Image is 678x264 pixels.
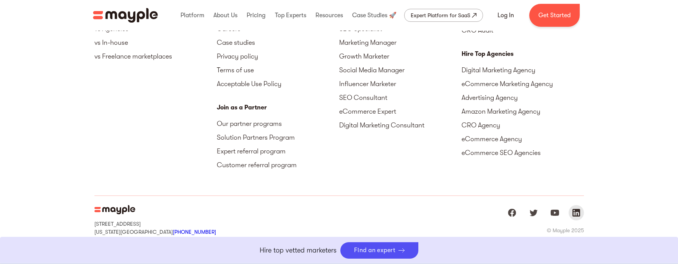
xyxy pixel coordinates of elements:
[462,104,584,118] a: Amazon Marketing Agency
[217,130,339,144] a: Solution Partners Program
[339,36,462,49] a: Marketing Manager
[462,77,584,91] a: eCommerce Marketing Agency
[94,205,135,214] img: Mayple Logo
[217,49,339,63] a: Privacy policy
[93,8,158,23] img: Mayple logo
[572,208,581,217] img: linkedIn
[462,146,584,160] a: eCommerce SEO Agencies
[339,49,462,63] a: Growth Marketer
[462,118,584,132] a: CRO Agency
[93,8,158,23] a: home
[529,208,538,217] img: twitter logo
[217,63,339,77] a: Terms of use
[339,91,462,104] a: SEO Consultant
[217,103,339,112] div: Join as a Partner
[504,205,520,220] a: Mayple at Facebook
[217,158,339,172] a: Customer referral program
[179,3,206,28] div: Platform
[488,6,523,24] a: Log In
[462,132,584,146] a: eCommerce Agency
[529,4,580,27] a: Get Started
[569,205,584,220] a: Mayple at LinkedIn
[339,63,462,77] a: Social Media Manager
[260,245,337,256] p: Hire top vetted marketers
[217,77,339,91] a: Acceptable Use Policy
[462,91,584,104] a: Advertising Agency
[526,205,541,220] a: Mayple at Twitter
[354,247,396,254] div: Find an expert
[217,36,339,49] a: Case studies
[404,9,483,22] a: Expert Platform for SaaS
[462,49,584,59] div: Hire Top Agencies
[94,220,216,243] div: [STREET_ADDRESS] [US_STATE][GEOGRAPHIC_DATA] [PERSON_NAME][STREET_ADDRESS]
[94,36,217,49] a: vs In-house
[547,227,584,234] div: © Mayple 2025
[245,3,267,28] div: Pricing
[339,118,462,132] a: Digital Marketing Consultant
[217,144,339,158] a: Expert referral program
[411,11,470,20] div: Expert Platform for SaaS
[273,3,308,28] div: Top Experts
[462,63,584,77] a: Digital Marketing Agency
[211,3,239,28] div: About Us
[339,104,462,118] a: eCommerce Expert
[507,208,517,217] img: facebook logo
[550,208,559,217] img: youtube logo
[94,49,217,63] a: vs Freelance marketplaces
[314,3,345,28] div: Resources
[339,77,462,91] a: Influencer Marketer
[217,117,339,130] a: Our partner programs
[547,205,563,220] a: Mayple at Youtube
[173,229,216,235] a: [PHONE_NUMBER]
